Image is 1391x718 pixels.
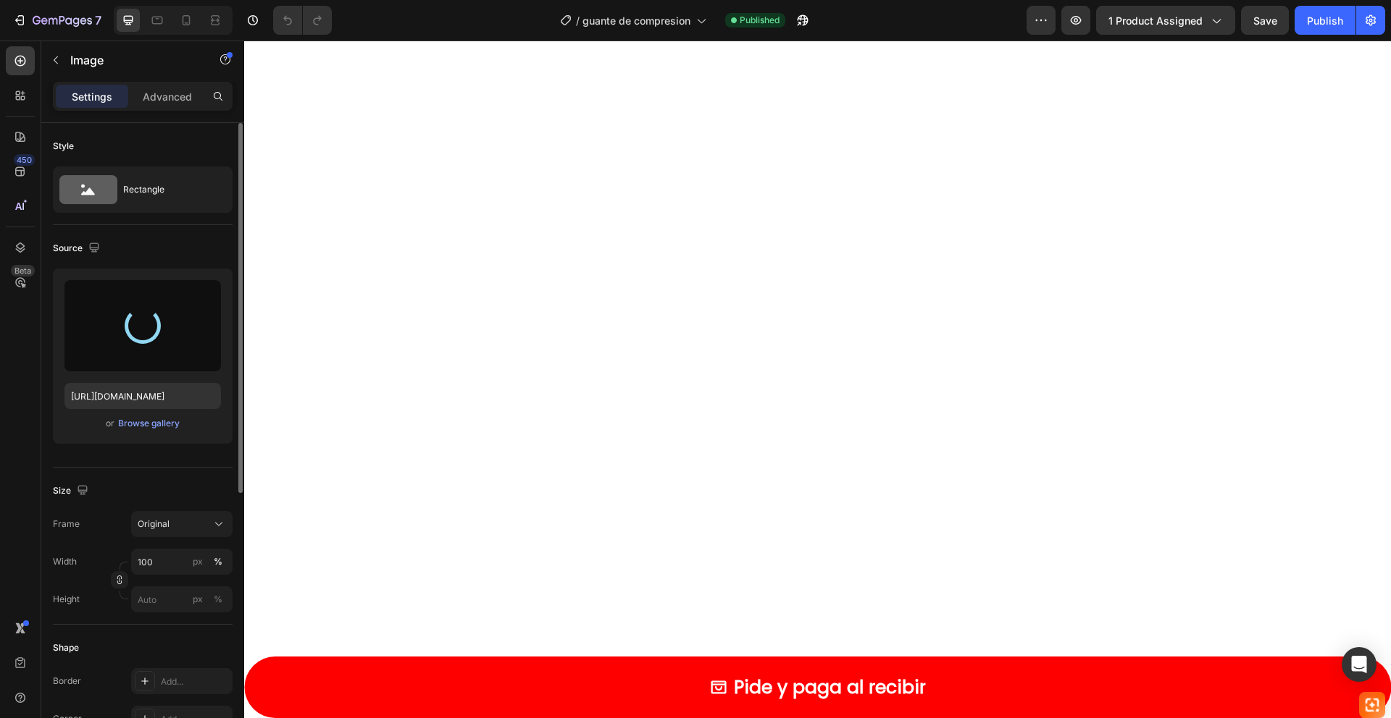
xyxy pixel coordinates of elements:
button: Publish [1295,6,1356,35]
button: px [209,553,227,570]
input: px% [131,549,233,575]
div: 450 [14,154,35,166]
span: Save [1253,14,1277,27]
div: px [193,593,203,606]
button: Original [131,511,233,537]
iframe: Design area [244,41,1391,718]
button: % [189,553,206,570]
div: Style [53,140,74,153]
div: Add... [161,675,229,688]
div: Browse gallery [118,417,180,430]
button: Browse gallery [117,416,180,431]
label: Height [53,593,80,606]
p: Image [70,51,193,69]
div: Open Intercom Messenger [1342,647,1377,682]
input: https://example.com/image.jpg [64,383,221,409]
span: / [576,13,580,28]
span: or [106,415,114,432]
button: 1 product assigned [1096,6,1235,35]
div: Border [53,675,81,688]
span: guante de compresion [582,13,690,28]
div: Undo/Redo [273,6,332,35]
p: Pide y paga al recibir [490,630,682,663]
div: px [193,555,203,568]
p: Advanced [143,89,192,104]
p: 7 [95,12,101,29]
span: Published [740,14,780,27]
div: Source [53,239,103,258]
div: Rectangle [123,173,212,206]
div: Beta [11,265,35,276]
button: % [189,591,206,608]
div: % [214,555,222,568]
div: Shape [53,641,79,654]
label: Frame [53,518,80,531]
button: px [209,591,227,608]
span: Original [138,518,170,531]
input: px% [131,586,233,612]
div: % [214,593,222,606]
div: Size [53,481,91,501]
label: Width [53,555,77,568]
button: Save [1241,6,1289,35]
p: Settings [72,89,112,104]
div: Publish [1307,13,1343,28]
button: 7 [6,6,108,35]
span: 1 product assigned [1108,13,1203,28]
